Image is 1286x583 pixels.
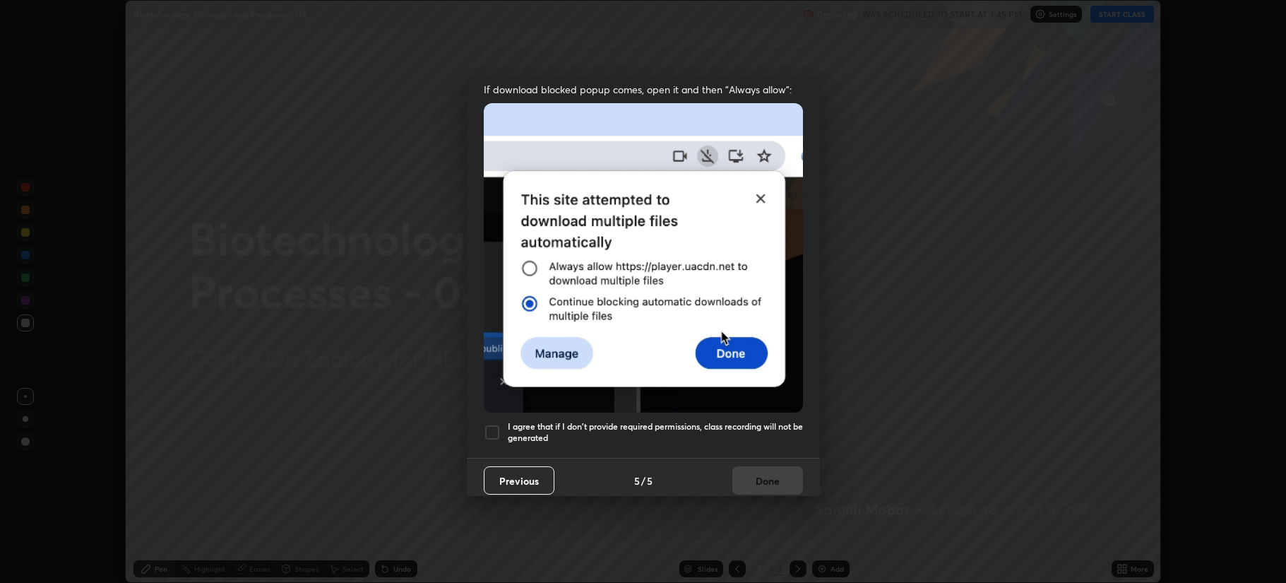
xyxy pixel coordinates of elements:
img: downloads-permission-blocked.gif [484,103,803,412]
button: Previous [484,466,554,495]
h5: I agree that if I don't provide required permissions, class recording will not be generated [508,421,803,443]
h4: 5 [634,473,640,488]
h4: / [641,473,645,488]
h4: 5 [647,473,653,488]
span: If download blocked popup comes, open it and then "Always allow": [484,83,803,96]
